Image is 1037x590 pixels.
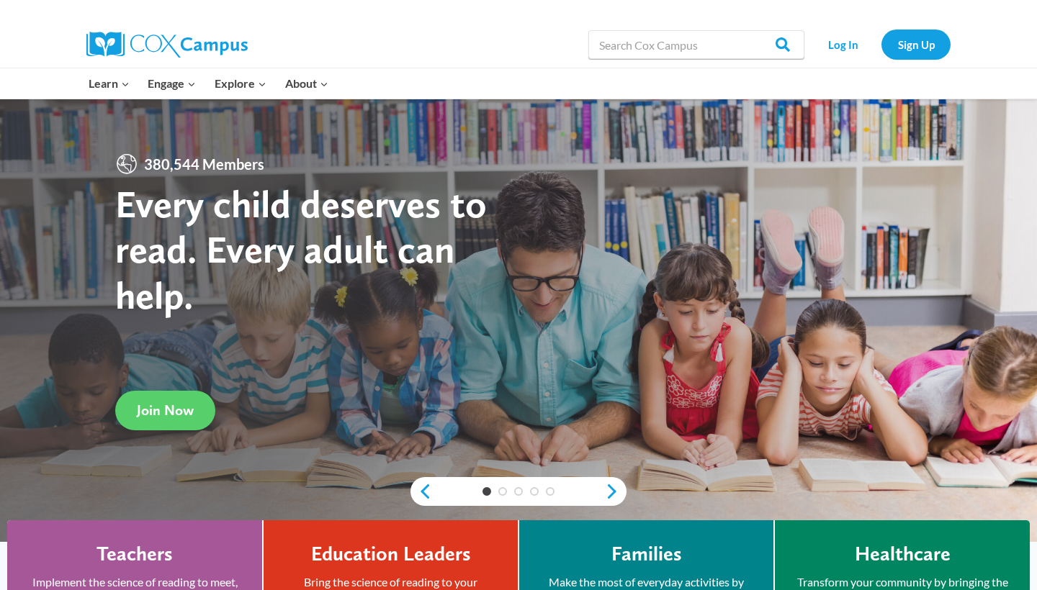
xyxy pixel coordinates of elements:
a: 3 [514,487,523,496]
a: 4 [530,487,539,496]
a: Sign Up [881,29,951,59]
a: 2 [498,487,507,496]
a: 1 [482,487,491,496]
a: 5 [546,487,555,496]
h4: Healthcare [855,542,951,566]
input: Search Cox Campus [588,30,804,59]
span: Join Now [137,401,194,419]
div: content slider buttons [410,477,627,506]
span: Learn [89,74,130,93]
a: next [605,483,627,500]
img: Cox Campus [86,32,248,58]
h4: Teachers [96,542,173,566]
span: Engage [148,74,196,93]
span: Explore [215,74,266,93]
nav: Primary Navigation [79,68,337,99]
a: previous [410,483,432,500]
h4: Education Leaders [311,542,471,566]
strong: Every child deserves to read. Every adult can help. [115,181,487,318]
span: About [285,74,328,93]
span: 380,544 Members [138,153,270,176]
a: Log In [812,29,874,59]
nav: Secondary Navigation [812,29,951,59]
h4: Families [611,542,682,566]
a: Join Now [115,391,215,430]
